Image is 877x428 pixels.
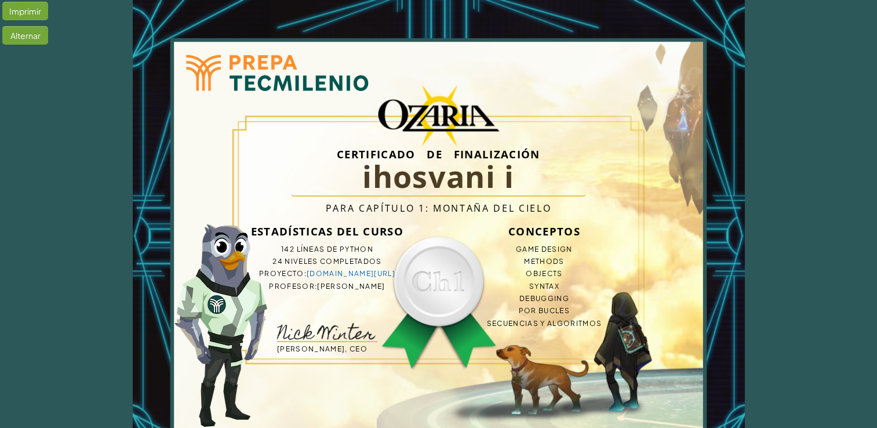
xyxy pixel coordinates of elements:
[315,282,317,291] span: :
[174,224,267,427] img: tecmilenio-image-1.png
[461,243,628,255] li: Game Design
[2,26,48,45] div: Alternar
[272,257,283,266] span: 24
[307,269,395,278] a: [DOMAIN_NAME][URL]
[461,304,628,317] li: Por Bucles
[291,158,586,197] h1: ihosvani i
[269,282,315,291] span: Profesor
[162,29,391,116] img: tecmilenio-logo.png
[461,267,628,280] li: Objects
[259,269,304,278] span: Proyecto
[297,245,338,253] span: líneas de
[317,282,385,291] span: [PERSON_NAME]
[2,2,48,20] div: Imprimir
[285,257,381,266] span: niveles completados
[281,245,294,253] span: 142
[340,245,373,253] span: Python
[277,344,367,353] span: [PERSON_NAME], CEO
[304,269,307,278] span: :
[244,220,411,243] h3: Estadísticas del Curso
[461,292,628,304] li: Debugging
[277,323,376,340] img: signature-nick.png
[326,202,355,215] span: Para
[461,280,628,292] li: Syntax
[244,150,634,158] h3: Certificado de finalización
[461,255,628,267] li: Methods
[359,202,551,215] span: Capítulo 1: Montaña del Cielo
[461,317,628,329] li: Secuencias y Algoritmos
[461,220,628,243] h3: Conceptos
